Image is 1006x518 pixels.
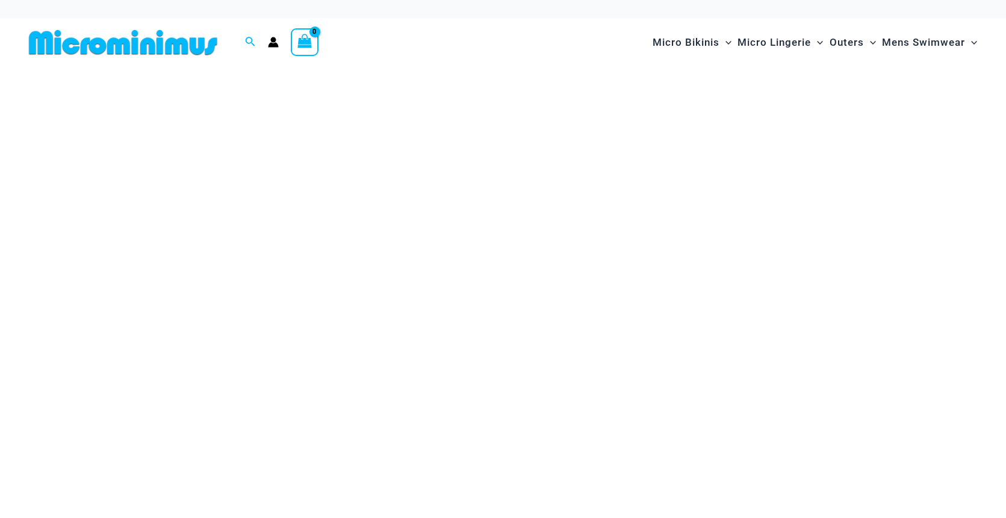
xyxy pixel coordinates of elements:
nav: Site Navigation [648,22,982,63]
a: Mens SwimwearMenu ToggleMenu Toggle [879,24,980,61]
span: Micro Bikinis [653,27,719,58]
a: Account icon link [268,37,279,48]
a: Search icon link [245,35,256,50]
span: Outers [830,27,864,58]
a: View Shopping Cart, empty [291,28,318,56]
a: Micro BikinisMenu ToggleMenu Toggle [650,24,734,61]
span: Micro Lingerie [737,27,811,58]
a: OutersMenu ToggleMenu Toggle [827,24,879,61]
span: Menu Toggle [719,27,731,58]
span: Menu Toggle [811,27,823,58]
img: MM SHOP LOGO FLAT [24,29,222,56]
span: Menu Toggle [864,27,876,58]
span: Menu Toggle [965,27,977,58]
span: Mens Swimwear [882,27,965,58]
a: Micro LingerieMenu ToggleMenu Toggle [734,24,826,61]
